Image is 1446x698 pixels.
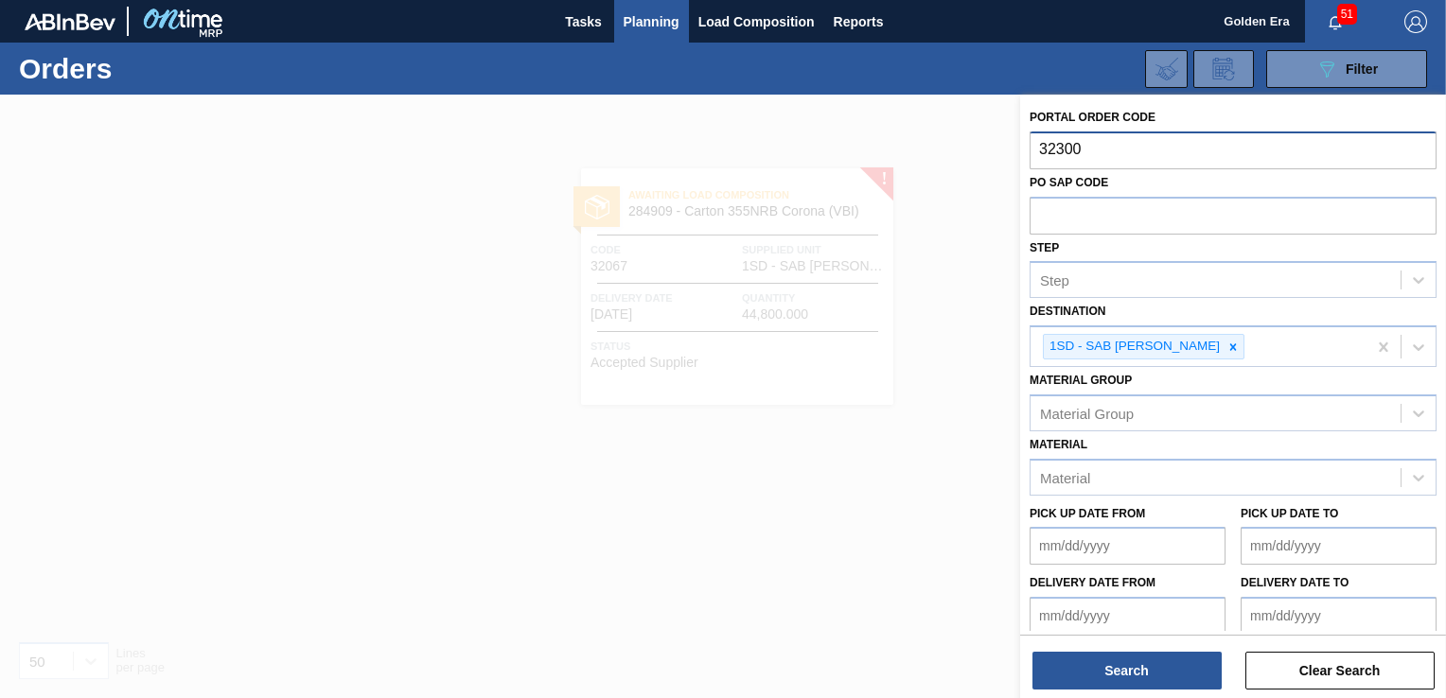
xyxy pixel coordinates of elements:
[1337,4,1357,25] span: 51
[1241,527,1437,565] input: mm/dd/yyyy
[19,58,291,79] h1: Orders
[1145,50,1188,88] div: Import Order Negotiation
[1305,9,1366,35] button: Notifications
[1241,576,1349,589] label: Delivery Date to
[1241,597,1437,635] input: mm/dd/yyyy
[834,10,884,33] span: Reports
[1040,405,1134,421] div: Material Group
[563,10,605,33] span: Tasks
[698,10,815,33] span: Load Composition
[1404,10,1427,33] img: Logout
[1030,241,1059,254] label: Step
[1030,507,1145,520] label: Pick up Date from
[624,10,679,33] span: Planning
[1266,50,1427,88] button: Filter
[1030,527,1226,565] input: mm/dd/yyyy
[1030,111,1155,124] label: Portal Order Code
[1030,597,1226,635] input: mm/dd/yyyy
[1030,176,1108,189] label: PO SAP Code
[1241,507,1338,520] label: Pick up Date to
[1030,438,1087,451] label: Material
[25,13,115,30] img: TNhmsLtSVTkK8tSr43FrP2fwEKptu5GPRR3wAAAABJRU5ErkJggg==
[1044,335,1223,358] div: 1SD - SAB [PERSON_NAME]
[1193,50,1254,88] div: Order Review Request
[1030,305,1105,318] label: Destination
[1040,469,1090,485] div: Material
[1030,576,1155,589] label: Delivery Date from
[1040,272,1069,288] div: Step
[1346,61,1378,77] span: Filter
[1030,374,1132,387] label: Material Group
